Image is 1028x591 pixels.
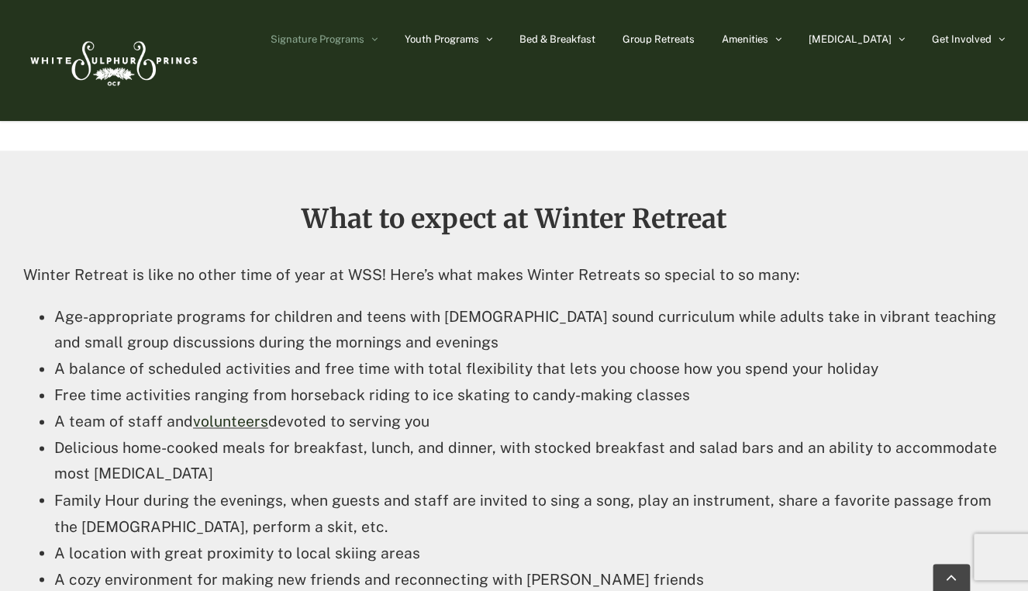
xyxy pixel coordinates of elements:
[193,413,268,430] a: volunteers
[519,34,595,44] span: Bed & Breakfast
[23,24,202,97] img: White Sulphur Springs Logo
[54,487,1005,540] li: Family Hour during the evenings, when guests and staff are invited to sing a song, play an instru...
[54,382,1005,409] li: Free time activities ranging from horseback riding to ice skating to candy-making classes
[405,34,479,44] span: Youth Programs
[23,205,1005,233] h2: What to expect at Winter Retreat
[23,262,1005,289] p: Winter Retreat is like no other time of year at WSS! Here’s what makes Winter Retreats so special...
[54,356,1005,382] li: A balance of scheduled activities and free time with total flexibility that lets you choose how y...
[54,409,1005,435] li: A team of staff and devoted to serving you
[54,435,1005,488] li: Delicious home-cooked meals for breakfast, lunch, and dinner, with stocked breakfast and salad ba...
[623,34,695,44] span: Group Retreats
[809,34,892,44] span: [MEDICAL_DATA]
[54,304,1005,357] li: Age-appropriate programs for children and teens with [DEMOGRAPHIC_DATA] sound curriculum while ad...
[722,34,768,44] span: Amenities
[932,34,992,44] span: Get Involved
[271,34,364,44] span: Signature Programs
[54,540,1005,566] li: A location with great proximity to local skiing areas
